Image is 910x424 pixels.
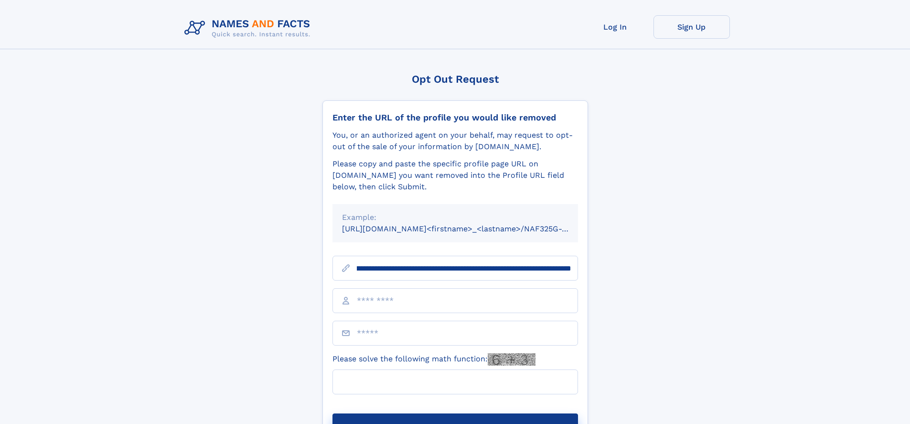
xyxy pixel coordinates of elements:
[342,212,568,223] div: Example:
[342,224,596,233] small: [URL][DOMAIN_NAME]<firstname>_<lastname>/NAF325G-xxxxxxxx
[577,15,653,39] a: Log In
[322,73,588,85] div: Opt Out Request
[181,15,318,41] img: Logo Names and Facts
[653,15,730,39] a: Sign Up
[332,130,578,152] div: You, or an authorized agent on your behalf, may request to opt-out of the sale of your informatio...
[332,158,578,193] div: Please copy and paste the specific profile page URL on [DOMAIN_NAME] you want removed into the Pr...
[332,112,578,123] div: Enter the URL of the profile you would like removed
[332,353,535,366] label: Please solve the following math function:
